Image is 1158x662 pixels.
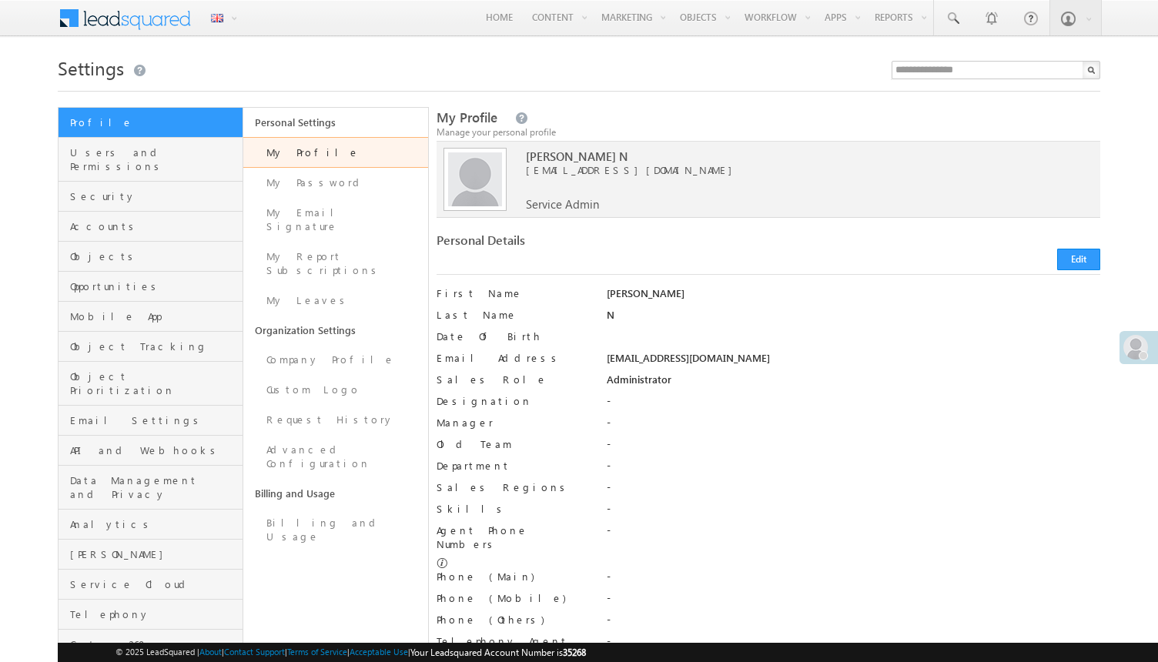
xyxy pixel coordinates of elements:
[607,308,1100,329] div: N
[1057,249,1100,270] button: Edit
[243,405,428,435] a: Request History
[59,302,243,332] a: Mobile App
[437,523,590,551] label: Agent Phone Numbers
[243,508,428,552] a: Billing and Usage
[437,480,590,494] label: Sales Regions
[437,394,590,408] label: Designation
[287,647,347,657] a: Terms of Service
[437,570,590,583] label: Phone (Main)
[607,523,1100,545] div: -
[437,459,590,473] label: Department
[243,198,428,242] a: My Email Signature
[59,362,243,406] a: Object Prioritization
[350,647,408,657] a: Acceptable Use
[70,547,239,561] span: [PERSON_NAME]
[437,416,590,430] label: Manager
[607,286,1100,308] div: [PERSON_NAME]
[607,570,1100,591] div: -
[437,591,566,605] label: Phone (Mobile)
[243,375,428,405] a: Custom Logo
[437,613,590,627] label: Phone (Others)
[526,149,1057,163] span: [PERSON_NAME] N
[607,351,1100,373] div: [EMAIL_ADDRESS][DOMAIN_NAME]
[410,647,586,658] span: Your Leadsquared Account Number is
[70,607,239,621] span: Telephony
[59,436,243,466] a: API and Webhooks
[59,242,243,272] a: Objects
[70,517,239,531] span: Analytics
[243,108,428,137] a: Personal Settings
[437,109,497,126] span: My Profile
[607,459,1100,480] div: -
[437,351,590,365] label: Email Address
[70,115,239,129] span: Profile
[70,577,239,591] span: Service Cloud
[59,272,243,302] a: Opportunities
[607,394,1100,416] div: -
[607,613,1100,634] div: -
[59,108,243,138] a: Profile
[437,634,590,662] label: Telephony Agent Id
[437,308,590,322] label: Last Name
[526,163,1057,177] span: [EMAIL_ADDRESS][DOMAIN_NAME]
[607,591,1100,613] div: -
[607,502,1100,523] div: -
[70,339,239,353] span: Object Tracking
[437,502,590,516] label: Skills
[563,647,586,658] span: 35268
[224,647,285,657] a: Contact Support
[70,473,239,501] span: Data Management and Privacy
[115,645,586,660] span: © 2025 LeadSquared | | | | |
[59,182,243,212] a: Security
[243,435,428,479] a: Advanced Configuration
[70,145,239,173] span: Users and Permissions
[243,242,428,286] a: My Report Subscriptions
[59,332,243,362] a: Object Tracking
[70,219,239,233] span: Accounts
[243,345,428,375] a: Company Profile
[199,647,222,657] a: About
[59,466,243,510] a: Data Management and Privacy
[437,329,590,343] label: Date Of Birth
[59,630,243,660] a: Customer360
[59,406,243,436] a: Email Settings
[243,316,428,345] a: Organization Settings
[437,373,590,386] label: Sales Role
[59,138,243,182] a: Users and Permissions
[243,137,428,168] a: My Profile
[59,212,243,242] a: Accounts
[70,249,239,263] span: Objects
[70,637,239,651] span: Customer360
[70,189,239,203] span: Security
[70,369,239,397] span: Object Prioritization
[59,570,243,600] a: Service Cloud
[526,197,599,211] span: Service Admin
[607,416,1100,437] div: -
[58,55,124,80] span: Settings
[70,309,239,323] span: Mobile App
[607,437,1100,459] div: -
[437,125,1100,139] div: Manage your personal profile
[59,600,243,630] a: Telephony
[607,480,1100,502] div: -
[70,279,239,293] span: Opportunities
[437,233,760,255] div: Personal Details
[437,437,590,451] label: Old Team
[437,286,590,300] label: First Name
[70,413,239,427] span: Email Settings
[243,168,428,198] a: My Password
[59,540,243,570] a: [PERSON_NAME]
[607,373,1100,394] div: Administrator
[243,286,428,316] a: My Leaves
[59,510,243,540] a: Analytics
[70,443,239,457] span: API and Webhooks
[607,634,1100,656] div: -
[243,479,428,508] a: Billing and Usage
